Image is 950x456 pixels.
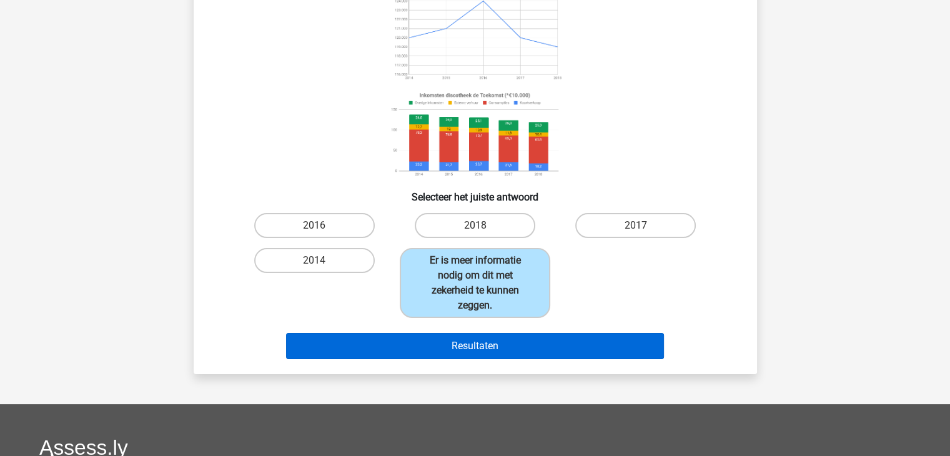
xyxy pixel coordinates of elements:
[400,248,550,318] label: Er is meer informatie nodig om dit met zekerheid te kunnen zeggen.
[254,248,375,273] label: 2014
[575,213,696,238] label: 2017
[286,333,664,359] button: Resultaten
[214,181,737,203] h6: Selecteer het juiste antwoord
[254,213,375,238] label: 2016
[415,213,535,238] label: 2018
